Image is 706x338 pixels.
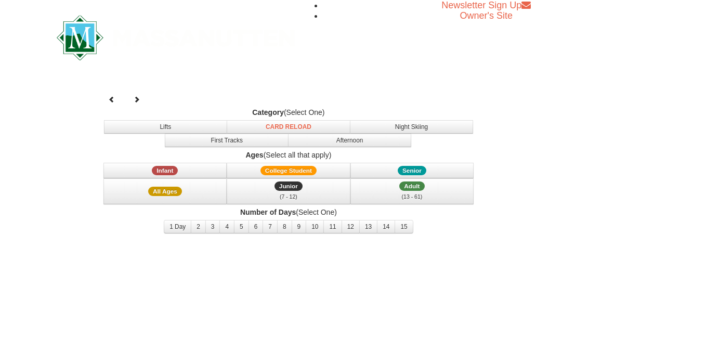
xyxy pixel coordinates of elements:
[260,166,317,175] span: College Student
[306,220,324,233] button: 10
[164,220,191,233] button: 1 Day
[191,220,206,233] button: 2
[359,220,377,233] button: 13
[399,181,424,191] span: Adult
[104,120,228,134] button: Lifts
[323,220,342,233] button: 11
[249,220,264,233] button: 6
[219,220,234,233] button: 4
[350,163,474,178] button: Senior
[57,24,295,48] a: Massanutten Resort
[350,178,474,204] button: Adult (13 - 61)
[274,181,303,191] span: Junior
[277,220,292,233] button: 8
[148,187,182,196] span: All Ages
[57,15,295,60] img: Massanutten Resort Logo
[357,191,467,202] div: (13 - 61)
[460,10,513,21] a: Owner's Site
[398,166,426,175] span: Senior
[227,120,350,134] button: Card Reload
[101,207,476,217] label: (Select One)
[292,220,307,233] button: 9
[165,134,289,147] button: First Tracks
[152,166,178,175] span: Infant
[103,163,227,178] button: Infant
[263,220,278,233] button: 7
[227,163,350,178] button: College Student
[395,220,413,233] button: 15
[233,191,344,202] div: (7 - 12)
[101,107,476,118] label: (Select One)
[252,108,284,116] strong: Category
[350,120,474,134] button: Night Skiing
[342,220,360,233] button: 12
[234,220,249,233] button: 5
[205,220,220,233] button: 3
[101,150,476,160] label: (Select all that apply)
[103,178,227,204] button: All Ages
[245,151,263,159] strong: Ages
[377,220,395,233] button: 14
[288,134,412,147] button: Afternoon
[227,178,350,204] button: Junior (7 - 12)
[240,208,296,216] strong: Number of Days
